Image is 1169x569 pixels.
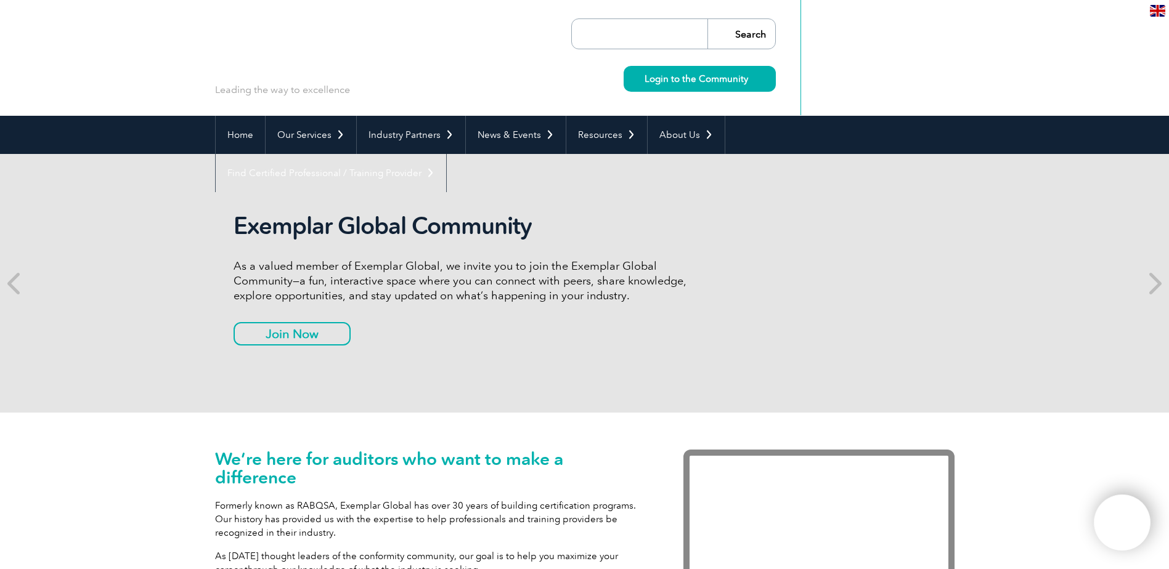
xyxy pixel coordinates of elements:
input: Search [707,19,775,49]
a: Our Services [266,116,356,154]
img: en [1150,5,1165,17]
img: svg+xml;nitro-empty-id=MTgxNToxMTY=-1;base64,PHN2ZyB2aWV3Qm94PSIwIDAgNDAwIDQwMCIgd2lkdGg9IjQwMCIg... [1107,507,1138,538]
a: About Us [648,116,725,154]
a: Login to the Community [624,66,776,92]
a: Industry Partners [357,116,465,154]
p: Formerly known as RABQSA, Exemplar Global has over 30 years of building certification programs. O... [215,499,646,539]
h1: We’re here for auditors who want to make a difference [215,450,646,486]
img: svg+xml;nitro-empty-id=MzcwOjIyMw==-1;base64,PHN2ZyB2aWV3Qm94PSIwIDAgMTEgMTEiIHdpZHRoPSIxMSIgaGVp... [748,75,755,82]
a: Find Certified Professional / Training Provider [216,154,446,192]
a: Home [216,116,265,154]
p: As a valued member of Exemplar Global, we invite you to join the Exemplar Global Community—a fun,... [234,259,696,303]
h2: Exemplar Global Community [234,212,696,240]
a: Join Now [234,322,351,345]
a: News & Events [466,116,566,154]
a: Resources [566,116,647,154]
p: Leading the way to excellence [215,83,350,97]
